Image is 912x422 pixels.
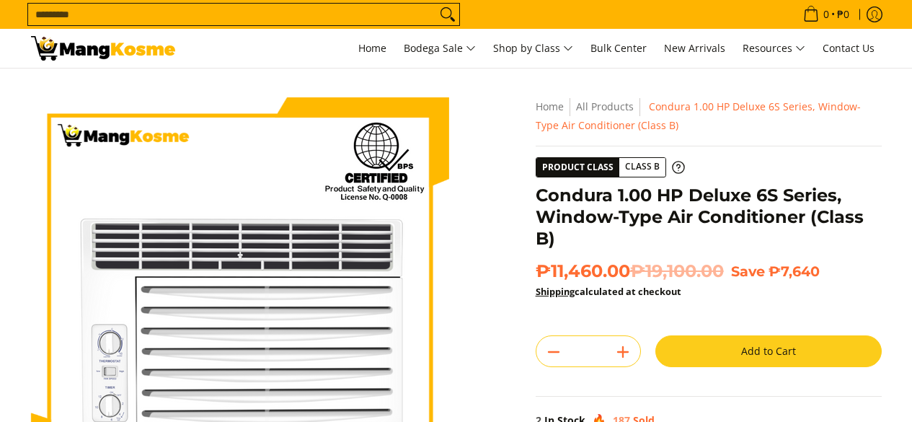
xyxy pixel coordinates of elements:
[536,100,861,132] span: Condura 1.00 HP Deluxe 6S Series, Window-Type Air Conditioner (Class B)
[743,40,805,58] span: Resources
[769,263,820,280] span: ₱7,640
[536,158,619,177] span: Product Class
[536,157,685,177] a: Product Class Class B
[630,260,724,282] del: ₱19,100.00
[397,29,483,68] a: Bodega Sale
[536,285,575,298] a: Shipping
[731,263,765,280] span: Save
[590,41,647,55] span: Bulk Center
[821,9,831,19] span: 0
[606,340,640,364] button: Add
[536,285,681,298] strong: calculated at checkout
[536,100,564,113] a: Home
[815,29,882,68] a: Contact Us
[351,29,394,68] a: Home
[536,185,882,250] h1: Condura 1.00 HP Deluxe 6S Series, Window-Type Air Conditioner (Class B)
[31,36,175,61] img: Condura Window-Type Aircon: 6S Series 1.00 HP - Class B l Mang Kosme
[486,29,580,68] a: Shop by Class
[436,4,459,25] button: Search
[536,97,882,135] nav: Breadcrumbs
[190,29,882,68] nav: Main Menu
[493,40,573,58] span: Shop by Class
[664,41,725,55] span: New Arrivals
[799,6,854,22] span: •
[619,158,665,176] span: Class B
[583,29,654,68] a: Bulk Center
[536,340,571,364] button: Subtract
[536,260,724,282] span: ₱11,460.00
[657,29,732,68] a: New Arrivals
[835,9,851,19] span: ₱0
[404,40,476,58] span: Bodega Sale
[655,335,882,367] button: Add to Cart
[358,41,386,55] span: Home
[576,100,634,113] a: All Products
[735,29,813,68] a: Resources
[823,41,875,55] span: Contact Us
